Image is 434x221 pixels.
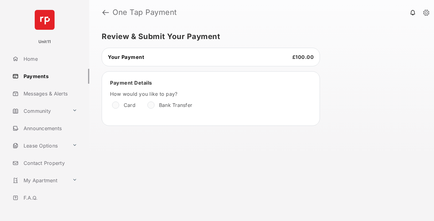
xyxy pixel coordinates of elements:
[38,39,51,45] p: Unit11
[10,104,70,118] a: Community
[110,80,152,86] span: Payment Details
[10,51,89,66] a: Home
[10,190,89,205] a: F.A.Q.
[10,173,70,188] a: My Apartment
[102,33,417,40] h5: Review & Submit Your Payment
[108,54,144,60] span: Your Payment
[10,156,89,170] a: Contact Property
[110,91,296,97] label: How would you like to pay?
[10,86,89,101] a: Messages & Alerts
[10,69,89,84] a: Payments
[113,9,177,16] strong: One Tap Payment
[35,10,55,30] img: svg+xml;base64,PHN2ZyB4bWxucz0iaHR0cDovL3d3dy53My5vcmcvMjAwMC9zdmciIHdpZHRoPSI2NCIgaGVpZ2h0PSI2NC...
[292,54,314,60] span: £100.00
[124,102,135,108] label: Card
[159,102,192,108] label: Bank Transfer
[10,138,70,153] a: Lease Options
[10,121,89,136] a: Announcements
